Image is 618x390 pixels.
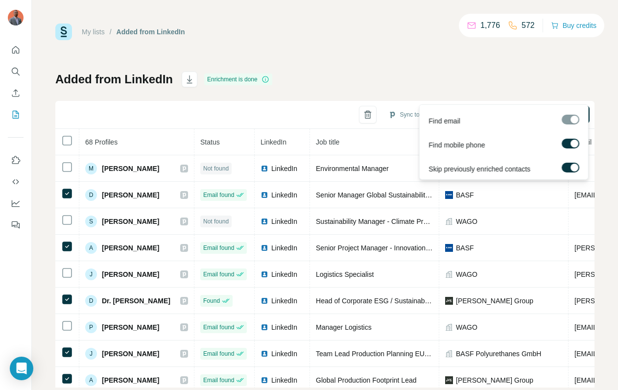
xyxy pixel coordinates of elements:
span: [PERSON_NAME] [102,269,159,279]
span: Job title [316,138,339,146]
span: Environmental Manager [316,165,389,172]
span: Email found [203,270,234,279]
button: Sync to Pipedrive (6) [381,107,461,122]
button: Feedback [8,216,24,234]
h1: Added from LinkedIn [55,72,173,87]
img: company-logo [445,376,453,384]
button: My lists [8,106,24,123]
div: Open Intercom Messenger [10,357,33,380]
span: Status [200,138,220,146]
span: LinkedIn [261,138,286,146]
img: LinkedIn logo [261,376,268,384]
span: BASF Polyurethanes GmbH [456,349,541,359]
img: LinkedIn logo [261,191,268,199]
img: Surfe Logo [55,24,72,40]
img: LinkedIn logo [261,297,268,305]
span: 68 Profiles [85,138,118,146]
div: Added from LinkedIn [117,27,185,37]
span: WAGO [456,269,477,279]
button: Enrich CSV [8,84,24,102]
span: Found [203,296,220,305]
span: Not found [203,217,229,226]
button: Use Surfe on LinkedIn [8,151,24,169]
span: WAGO [456,322,477,332]
span: [PERSON_NAME] Group [456,296,533,306]
span: Senior Project Manager - Innovation & Sustainability Intermediates [316,244,518,252]
img: LinkedIn logo [261,350,268,358]
span: Global Production Footprint Lead [316,376,416,384]
span: LinkedIn [271,190,297,200]
span: [PERSON_NAME] [102,190,159,200]
button: Quick start [8,41,24,59]
span: [PERSON_NAME] [102,349,159,359]
div: M [85,163,97,174]
button: Buy credits [551,19,596,32]
span: [PERSON_NAME] Group [456,375,533,385]
span: Team Lead Production Planning EU & Logistics Service [316,350,484,358]
img: company-logo [445,191,453,199]
span: Sustainability Manager - Climate Protection [316,218,447,225]
div: S [85,216,97,227]
div: P [85,321,97,333]
span: LinkedIn [271,243,297,253]
span: Head of Corporate ESG / Sustainability and Brand Equity [316,297,489,305]
span: Logistics Specialist [316,270,374,278]
button: Dashboard [8,195,24,212]
span: Senior Manager Global Sustainability Strategy - BASF Agricultural Solutions [316,191,546,199]
span: [PERSON_NAME] [102,375,159,385]
span: Email found [203,349,234,358]
div: A [85,374,97,386]
img: LinkedIn logo [261,244,268,252]
span: Email found [203,376,234,385]
p: 572 [522,20,535,31]
div: D [85,295,97,307]
span: Skip previously enriched contacts [428,164,530,174]
img: LinkedIn logo [261,323,268,331]
span: Email found [203,191,234,199]
div: D [85,189,97,201]
span: [PERSON_NAME] [102,217,159,226]
button: Search [8,63,24,80]
span: Manager Logistics [316,323,372,331]
p: 1,776 [480,20,500,31]
span: Email found [203,244,234,252]
div: J [85,348,97,360]
img: company-logo [445,244,453,252]
div: J [85,268,97,280]
span: LinkedIn [271,217,297,226]
div: Enrichment is done [204,73,272,85]
div: A [85,242,97,254]
span: Find email [428,116,460,126]
span: LinkedIn [271,322,297,332]
span: Email found [203,323,234,332]
img: LinkedIn logo [261,270,268,278]
img: LinkedIn logo [261,218,268,225]
span: Find mobile phone [428,140,485,150]
span: LinkedIn [271,269,297,279]
span: LinkedIn [271,375,297,385]
span: LinkedIn [271,164,297,173]
span: [PERSON_NAME] [102,243,159,253]
span: [PERSON_NAME] [102,164,159,173]
img: Avatar [8,10,24,25]
span: BASF [456,243,474,253]
span: [PERSON_NAME] [102,322,159,332]
span: LinkedIn [271,349,297,359]
button: Use Surfe API [8,173,24,191]
a: My lists [82,28,105,36]
img: company-logo [445,297,453,305]
span: Not found [203,164,229,173]
li: / [110,27,112,37]
span: LinkedIn [271,296,297,306]
span: WAGO [456,217,477,226]
span: Dr. [PERSON_NAME] [102,296,170,306]
img: LinkedIn logo [261,165,268,172]
span: BASF [456,190,474,200]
